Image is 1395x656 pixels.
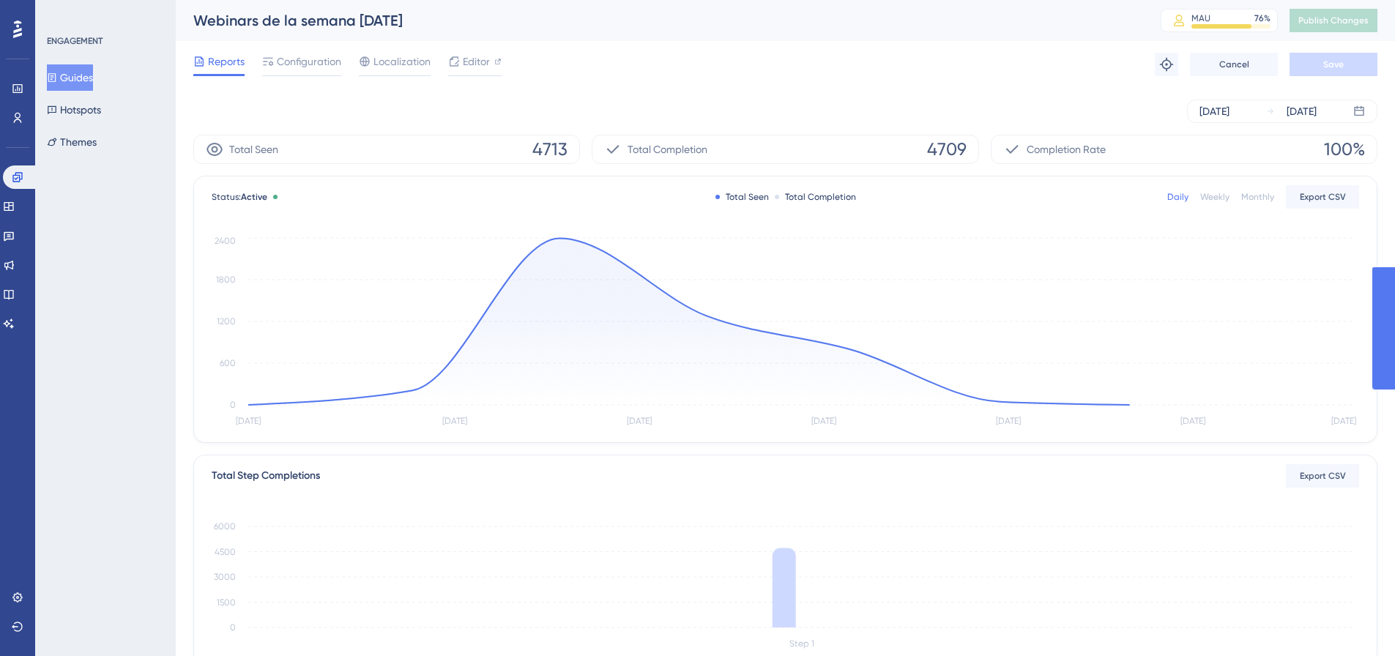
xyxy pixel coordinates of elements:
[1286,185,1359,209] button: Export CSV
[1298,15,1369,26] span: Publish Changes
[216,275,236,285] tspan: 1800
[463,53,490,70] span: Editor
[1286,464,1359,488] button: Export CSV
[1300,470,1346,482] span: Export CSV
[1324,138,1365,161] span: 100%
[373,53,431,70] span: Localization
[277,53,341,70] span: Configuration
[217,597,236,608] tspan: 1500
[47,97,101,123] button: Hotspots
[628,141,707,158] span: Total Completion
[193,10,1124,31] div: Webinars de la semana [DATE]
[208,53,245,70] span: Reports
[789,638,814,649] tspan: Step 1
[1323,59,1344,70] span: Save
[236,416,261,426] tspan: [DATE]
[1331,416,1356,426] tspan: [DATE]
[217,316,236,327] tspan: 1200
[241,192,267,202] span: Active
[927,138,967,161] span: 4709
[1290,53,1377,76] button: Save
[1167,191,1188,203] div: Daily
[1219,59,1249,70] span: Cancel
[532,138,568,161] span: 4713
[230,400,236,410] tspan: 0
[215,547,236,557] tspan: 4500
[1287,102,1317,120] div: [DATE]
[1180,416,1205,426] tspan: [DATE]
[627,416,652,426] tspan: [DATE]
[1199,102,1230,120] div: [DATE]
[1190,53,1278,76] button: Cancel
[811,416,836,426] tspan: [DATE]
[1200,191,1230,203] div: Weekly
[1254,12,1271,24] div: 76 %
[1191,12,1210,24] div: MAU
[715,191,769,203] div: Total Seen
[230,622,236,633] tspan: 0
[47,129,97,155] button: Themes
[229,141,278,158] span: Total Seen
[47,35,103,47] div: ENGAGEMENT
[214,521,236,532] tspan: 6000
[996,416,1021,426] tspan: [DATE]
[215,236,236,246] tspan: 2400
[1241,191,1274,203] div: Monthly
[212,467,320,485] div: Total Step Completions
[1333,598,1377,642] iframe: UserGuiding AI Assistant Launcher
[212,191,267,203] span: Status:
[220,358,236,368] tspan: 600
[214,572,236,582] tspan: 3000
[775,191,856,203] div: Total Completion
[47,64,93,91] button: Guides
[1027,141,1106,158] span: Completion Rate
[442,416,467,426] tspan: [DATE]
[1300,191,1346,203] span: Export CSV
[1290,9,1377,32] button: Publish Changes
